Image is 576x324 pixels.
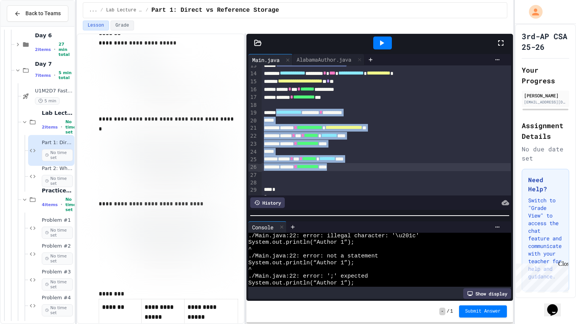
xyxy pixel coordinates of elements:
[293,54,365,65] div: AlabamaAuthor.java
[522,65,569,86] h2: Your Progress
[35,73,51,78] span: 7 items
[524,99,567,105] div: [EMAIL_ADDRESS][DOMAIN_NAME]
[248,273,368,280] span: ./Main.java:22: error: ';' expected
[42,217,73,224] span: Problem #1
[463,288,511,299] div: Show display
[248,186,258,194] div: 29
[25,10,61,17] span: Back to Teams
[524,92,567,99] div: [PERSON_NAME]
[248,62,258,70] div: 13
[248,246,252,253] span: ^
[42,110,73,116] span: Lab Lecture (20 mins)
[248,94,258,102] div: 17
[83,21,109,30] button: Lesson
[42,227,73,239] span: No time set
[42,295,73,301] span: Problem #4
[248,102,258,109] div: 18
[110,21,134,30] button: Grade
[439,308,445,315] span: -
[42,175,73,187] span: No time set
[544,294,568,316] iframe: chat widget
[58,42,73,57] span: 27 min total
[65,197,76,212] span: No time set
[522,120,569,141] h2: Assignment Details
[42,278,73,291] span: No time set
[100,7,103,13] span: /
[248,148,258,156] div: 24
[522,31,569,52] h1: 3rd-AP CSA 25-26
[248,124,258,132] div: 21
[521,3,544,21] div: My Account
[248,132,258,140] div: 22
[248,156,258,164] div: 25
[293,56,355,64] div: AlabamaAuthor.java
[89,7,98,13] span: ...
[65,119,76,135] span: No time set
[35,32,73,39] span: Day 6
[54,72,55,78] span: •
[54,46,55,52] span: •
[248,280,354,287] span: System.out.println(“Author 1”);
[7,5,68,22] button: Back to Teams
[42,243,73,249] span: Problem #2
[58,70,73,80] span: 5 min total
[106,7,142,13] span: Lab Lecture (20 mins)
[450,308,453,314] span: 1
[248,140,258,148] div: 23
[42,165,73,172] span: Part 2: Why Wrapper Classes
[248,233,419,240] span: ./Main.java:22: error: illegal character: '\u201c'
[35,60,73,67] span: Day 7
[61,124,62,130] span: •
[248,253,378,260] span: ./Main.java:22: error: not a statement
[248,56,283,64] div: Main.java
[248,260,354,267] span: System.out.println(“Author 1”);
[248,78,258,86] div: 15
[61,202,62,208] span: •
[35,88,73,94] span: U1M2D7 Fast Start
[42,187,73,194] span: Practice (15 mins)
[248,179,258,187] div: 28
[42,140,73,146] span: Part 1: Direct vs Reference Storage
[151,6,279,15] span: Part 1: Direct vs Reference Storage
[35,97,60,105] span: 5 min
[248,194,258,202] div: 30
[42,202,58,207] span: 4 items
[3,3,52,48] div: Chat with us now!Close
[248,221,287,233] div: Console
[248,117,258,125] div: 20
[447,308,450,314] span: /
[35,47,51,52] span: 2 items
[248,239,354,246] span: System.out.println(“Author 1”);
[513,260,568,293] iframe: chat widget
[42,149,73,161] span: No time set
[42,304,73,316] span: No time set
[248,86,258,94] div: 16
[522,145,569,163] div: No due date set
[248,266,252,273] span: ^
[248,70,258,78] div: 14
[248,109,258,117] div: 19
[248,164,258,172] div: 26
[465,308,501,314] span: Submit Answer
[248,54,293,65] div: Main.java
[528,197,563,280] p: Switch to "Grade View" to access the chat feature and communicate with your teacher for help and ...
[42,125,58,130] span: 2 items
[145,7,148,13] span: /
[42,269,73,275] span: Problem #3
[250,197,285,208] div: History
[528,175,563,194] h3: Need Help?
[248,172,258,179] div: 27
[459,305,507,318] button: Submit Answer
[248,223,277,231] div: Console
[42,253,73,265] span: No time set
